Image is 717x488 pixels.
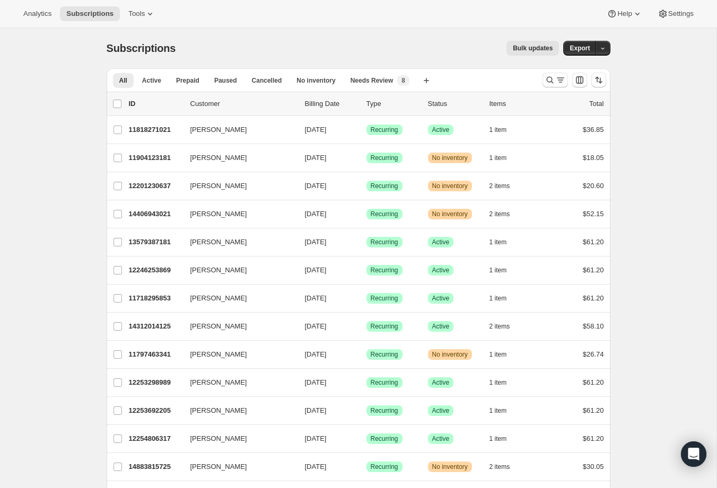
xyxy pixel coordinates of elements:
[418,73,435,88] button: Create new view
[432,406,450,415] span: Active
[184,206,290,223] button: [PERSON_NAME]
[489,294,507,303] span: 1 item
[371,238,398,246] span: Recurring
[371,210,398,218] span: Recurring
[668,10,694,18] span: Settings
[129,179,604,193] div: 12201230637[PERSON_NAME][DATE]SuccessRecurringWarningNo inventory2 items$20.60
[432,378,450,387] span: Active
[489,154,507,162] span: 1 item
[489,179,522,193] button: 2 items
[184,290,290,307] button: [PERSON_NAME]
[489,378,507,387] span: 1 item
[489,319,522,334] button: 2 items
[129,291,604,306] div: 11718295853[PERSON_NAME][DATE]SuccessRecurringSuccessActive1 item$61.20
[190,462,247,472] span: [PERSON_NAME]
[305,463,327,471] span: [DATE]
[489,431,519,446] button: 1 item
[184,178,290,194] button: [PERSON_NAME]
[371,322,398,331] span: Recurring
[371,378,398,387] span: Recurring
[432,126,450,134] span: Active
[129,150,604,165] div: 11904123181[PERSON_NAME][DATE]SuccessRecurringWarningNo inventory1 item$18.05
[305,434,327,442] span: [DATE]
[190,153,247,163] span: [PERSON_NAME]
[305,238,327,246] span: [DATE]
[129,405,182,416] p: 12253692205
[107,42,176,54] span: Subscriptions
[129,462,182,472] p: 14883815725
[184,121,290,138] button: [PERSON_NAME]
[489,403,519,418] button: 1 item
[122,6,162,21] button: Tools
[129,153,182,163] p: 11904123181
[60,6,120,21] button: Subscriptions
[129,293,182,304] p: 11718295853
[296,76,335,85] span: No inventory
[489,347,519,362] button: 1 item
[184,149,290,166] button: [PERSON_NAME]
[489,375,519,390] button: 1 item
[190,321,247,332] span: [PERSON_NAME]
[129,207,604,221] div: 14406943021[PERSON_NAME][DATE]SuccessRecurringWarningNo inventory2 items$52.15
[583,434,604,442] span: $61.20
[129,347,604,362] div: 11797463341[PERSON_NAME][DATE]SuccessRecurringWarningNo inventory1 item$26.74
[591,73,606,87] button: Sort the results
[489,182,510,190] span: 2 items
[305,378,327,386] span: [DATE]
[583,463,604,471] span: $30.05
[129,235,604,250] div: 13579387181[PERSON_NAME][DATE]SuccessRecurringSuccessActive1 item$61.20
[489,406,507,415] span: 1 item
[432,266,450,274] span: Active
[570,44,590,52] span: Export
[129,122,604,137] div: 11818271021[PERSON_NAME][DATE]SuccessRecurringSuccessActive1 item$36.85
[184,346,290,363] button: [PERSON_NAME]
[583,126,604,134] span: $36.85
[681,441,706,467] div: Open Intercom Messenger
[351,76,394,85] span: Needs Review
[129,265,182,276] p: 12246253869
[371,126,398,134] span: Recurring
[563,41,596,56] button: Export
[371,154,398,162] span: Recurring
[589,99,604,109] p: Total
[371,182,398,190] span: Recurring
[184,318,290,335] button: [PERSON_NAME]
[489,122,519,137] button: 1 item
[66,10,113,18] span: Subscriptions
[119,76,127,85] span: All
[513,44,553,52] span: Bulk updates
[371,350,398,359] span: Recurring
[190,125,247,135] span: [PERSON_NAME]
[305,266,327,274] span: [DATE]
[489,150,519,165] button: 1 item
[371,434,398,443] span: Recurring
[129,349,182,360] p: 11797463341
[583,210,604,218] span: $52.15
[583,154,604,162] span: $18.05
[129,99,182,109] p: ID
[176,76,199,85] span: Prepaid
[489,434,507,443] span: 1 item
[305,126,327,134] span: [DATE]
[432,294,450,303] span: Active
[651,6,700,21] button: Settings
[489,99,543,109] div: Items
[432,322,450,331] span: Active
[617,10,632,18] span: Help
[305,182,327,190] span: [DATE]
[129,319,604,334] div: 14312014125[PERSON_NAME][DATE]SuccessRecurringSuccessActive2 items$58.10
[305,210,327,218] span: [DATE]
[214,76,237,85] span: Paused
[371,266,398,274] span: Recurring
[23,10,51,18] span: Analytics
[17,6,58,21] button: Analytics
[489,463,510,471] span: 2 items
[371,406,398,415] span: Recurring
[432,154,468,162] span: No inventory
[543,73,568,87] button: Search and filter results
[129,209,182,219] p: 14406943021
[129,433,182,444] p: 12254806317
[583,406,604,414] span: $61.20
[489,126,507,134] span: 1 item
[489,238,507,246] span: 1 item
